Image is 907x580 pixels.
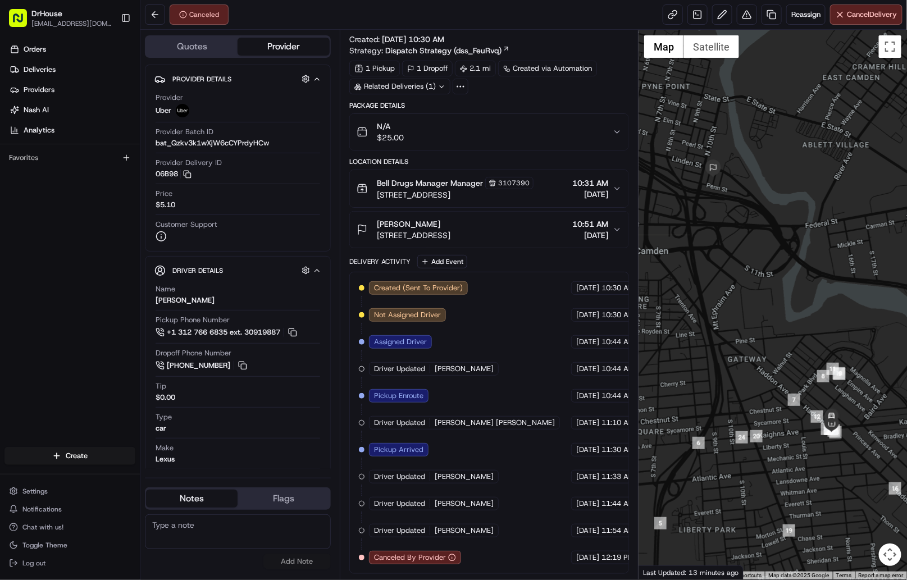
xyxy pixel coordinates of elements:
span: [STREET_ADDRESS] [377,230,450,241]
a: Providers [4,81,140,99]
span: Driver Updated [374,418,425,428]
span: Provider [156,93,183,103]
span: 10:30 AM EDT [601,310,650,320]
div: Start new chat [51,107,184,118]
img: uber-new-logo.jpeg [176,104,189,117]
p: Welcome 👋 [11,45,204,63]
div: car [156,423,166,433]
span: Pickup Arrived [374,445,423,455]
span: Driver Updated [374,526,425,536]
button: Show street map [644,35,683,58]
span: [DATE] 10:30 AM [382,34,444,44]
span: Driver Details [172,266,223,275]
img: 1732323095091-59ea418b-cfe3-43c8-9ae0-d0d06d6fd42c [24,107,44,127]
span: Bell Drugs Manager Manager [377,177,483,189]
div: 16 [889,482,901,495]
div: Related Deliveries (1) [349,79,450,94]
div: Last Updated: 13 minutes ago [639,565,744,579]
span: Log out [22,559,45,568]
a: Report a map error [859,572,904,578]
div: $0.00 [156,392,175,403]
span: Pylon [112,248,136,257]
span: API Documentation [106,221,180,232]
div: 📗 [11,222,20,231]
div: 💻 [95,222,104,231]
a: +1 312 766 6835 ext. 30919887 [156,326,299,339]
div: Strategy: [349,45,510,56]
span: 11:10 AM EDT [601,418,650,428]
div: 1 Pickup [349,61,400,76]
span: Notifications [22,505,62,514]
div: 20 [750,430,763,442]
span: Map data ©2025 Google [768,572,829,578]
span: • [151,174,155,183]
span: 10:31 AM [572,177,608,189]
span: Knowledge Base [22,221,86,232]
button: Flags [238,490,329,508]
span: [DATE] [576,418,599,428]
button: See all [174,144,204,157]
span: [DATE] [576,337,599,347]
img: Nash [11,11,34,34]
button: Reassign [786,4,826,25]
span: [DATE] [576,552,599,563]
span: Type [156,412,172,422]
div: 10 [833,367,845,380]
div: 9 [833,368,846,380]
span: 11:54 AM EDT [601,526,650,536]
div: Favorites [4,149,135,167]
span: [DATE] [157,174,180,183]
button: Notifications [4,501,135,517]
div: Delivery Activity [349,257,411,266]
span: 10:51 AM [572,218,608,230]
button: Toggle fullscreen view [879,35,901,58]
span: 11:44 AM EDT [601,499,650,509]
button: 06B98 [156,169,192,179]
span: 12:19 PM EDT [601,552,649,563]
button: Settings [4,483,135,499]
button: Map camera controls [879,544,901,566]
div: 28 [829,426,842,439]
span: [STREET_ADDRESS] [377,189,534,200]
div: 25 [821,423,833,435]
span: Cancel Delivery [847,10,897,20]
span: +1 312 766 6835 ext. 30919887 [167,327,280,337]
span: N/A [377,121,404,132]
span: [DATE] [576,499,599,509]
div: 27 [824,423,837,435]
span: Driver Updated [374,499,425,509]
span: $25.00 [377,132,404,143]
button: Provider [238,38,329,56]
span: Name [156,284,175,294]
button: Driver Details [154,261,321,280]
button: Quotes [146,38,238,56]
a: Nash AI [4,101,140,119]
button: CancelDelivery [830,4,903,25]
div: We're available if you need us! [51,118,154,127]
span: [EMAIL_ADDRESS][DOMAIN_NAME] [31,19,112,28]
span: Created: [349,34,444,45]
span: [PERSON_NAME] [377,218,440,230]
span: Customer Support [156,220,217,230]
span: Pickup Phone Number [156,315,230,325]
div: 6 [692,437,705,449]
span: [DATE] [576,445,599,455]
button: Create [4,447,135,465]
button: Provider Details [154,70,321,88]
button: Toggle Theme [4,537,135,553]
span: Created (Sent To Provider) [374,283,463,293]
div: 17 [828,424,840,437]
span: 10:44 AM EDT [601,391,650,401]
div: Package Details [349,101,629,110]
span: Provider Details [172,75,231,84]
span: Provider Batch ID [156,127,213,137]
span: 11:33 AM EDT [601,472,650,482]
button: [PERSON_NAME][STREET_ADDRESS]10:51 AM[DATE] [350,212,628,248]
a: Terms [836,572,852,578]
span: Not Assigned Driver [374,310,441,320]
button: Start new chat [191,111,204,124]
a: Created via Automation [498,61,597,76]
img: Dianne Alexi Soriano [11,163,29,181]
button: Show satellite imagery [683,35,739,58]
